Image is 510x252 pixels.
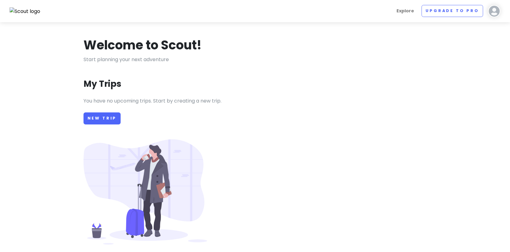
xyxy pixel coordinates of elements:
[394,5,417,17] a: Explore
[84,112,121,124] a: New Trip
[84,56,427,64] p: Start planning your next adventure
[422,5,483,17] a: Upgrade to Pro
[84,37,202,53] h1: Welcome to Scout!
[84,139,207,245] img: Person with luggage at airport
[10,7,41,15] img: Scout logo
[488,5,500,17] img: User profile
[84,78,121,90] h3: My Trips
[84,97,427,105] p: You have no upcoming trips. Start by creating a new trip.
